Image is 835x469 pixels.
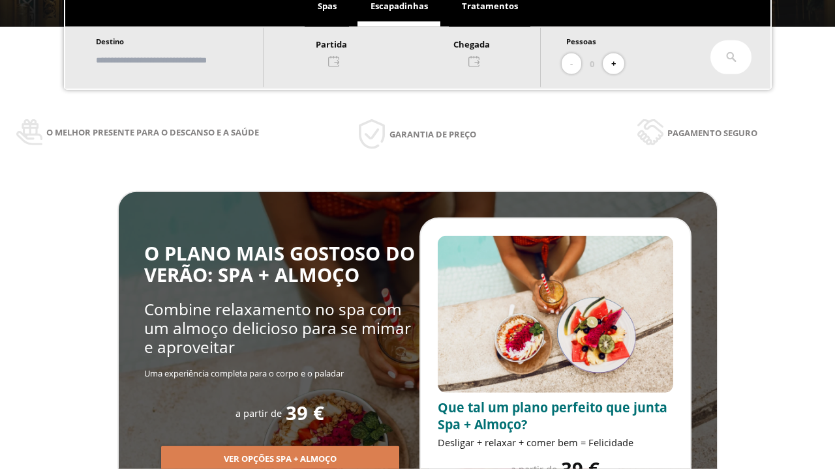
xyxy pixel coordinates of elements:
[224,453,337,466] span: Ver opções Spa + Almoço
[562,53,581,75] button: -
[161,453,399,464] a: Ver opções Spa + Almoço
[667,126,757,140] span: Pagamento seguro
[438,399,667,433] span: Que tal um plano perfeito que junta Spa + Almoço?
[389,127,476,141] span: Garantia de preço
[590,57,594,71] span: 0
[438,236,673,393] img: promo-sprunch.ElVl7oUD.webp
[46,125,259,139] span: O melhor presente para o descanso e a saúde
[603,53,624,75] button: +
[96,36,124,46] span: Destino
[566,36,596,46] span: Pessoas
[286,403,324,424] span: 39 €
[144,367,344,379] span: Uma experiência completa para o corpo e o paladar
[144,240,415,288] span: O PLANO MAIS GOSTOSO DO VERÃO: SPA + ALMOÇO
[235,406,282,419] span: a partir de
[144,298,411,358] span: Combine relaxamento no spa com um almoço delicioso para se mimar e aproveitar
[438,436,633,449] span: Desligar + relaxar + comer bem = Felicidade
